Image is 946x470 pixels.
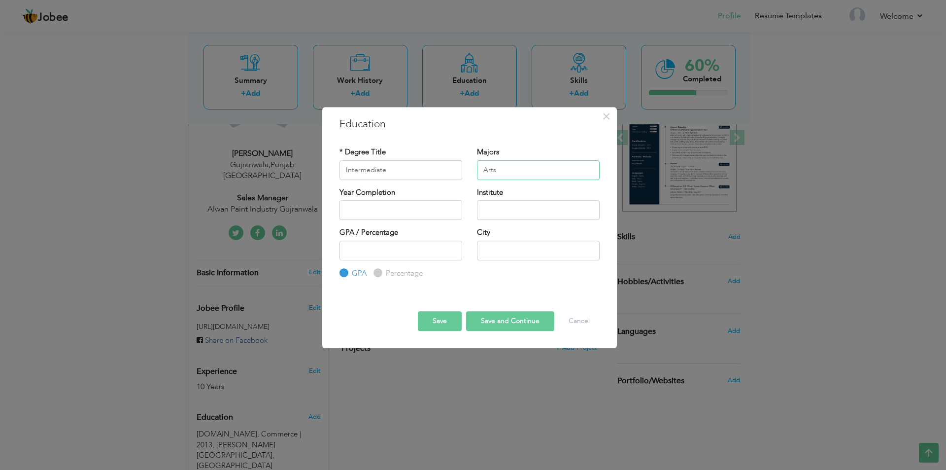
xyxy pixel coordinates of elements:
[339,227,398,238] label: GPA / Percentage
[559,311,600,331] button: Cancel
[339,117,600,132] h3: Education
[339,147,386,157] label: * Degree Title
[599,108,614,124] button: Close
[349,268,367,279] label: GPA
[339,187,395,198] label: Year Completion
[418,311,462,331] button: Save
[477,147,499,157] label: Majors
[477,187,503,198] label: Institute
[602,108,610,125] span: ×
[477,227,490,238] label: City
[383,268,423,279] label: Percentage
[466,311,554,331] button: Save and Continue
